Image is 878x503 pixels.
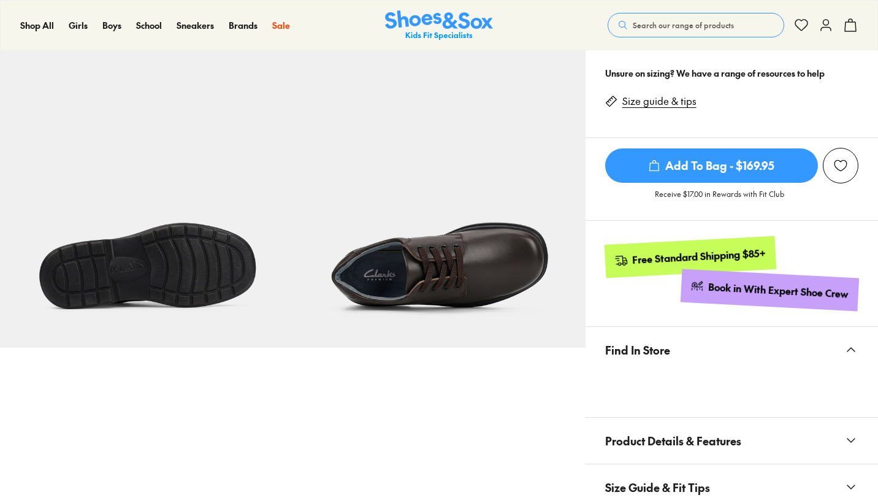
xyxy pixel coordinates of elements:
span: Sale [272,19,290,31]
span: Girls [69,19,88,31]
span: Sneakers [177,19,214,31]
button: Add To Bag - $169.95 [605,148,818,183]
img: 9-527177_1 [292,55,585,348]
a: Sale [272,19,290,32]
button: Search our range of products [608,13,784,37]
a: Shop All [20,19,54,32]
button: Find In Store [586,327,878,373]
button: Add to Wishlist [823,148,858,183]
div: Free Standard Shipping $85+ [632,246,766,266]
span: Search our range of products [633,20,734,31]
div: Book in With Expert Shoe Crew [708,280,849,301]
a: Sneakers [177,19,214,32]
span: Product Details & Features [605,423,741,459]
span: Boys [102,19,121,31]
a: Brands [229,19,258,32]
a: Shoes & Sox [385,10,493,40]
button: Product Details & Features [586,418,878,464]
span: Find In Store [605,332,670,368]
a: Free Standard Shipping $85+ [604,236,776,278]
span: School [136,19,162,31]
img: SNS_Logo_Responsive.svg [385,10,493,40]
p: Receive $17.00 in Rewards with Fit Club [655,188,784,210]
span: Shop All [20,19,54,31]
a: Girls [69,19,88,32]
a: Size guide & tips [622,94,697,108]
div: Unsure on sizing? We have a range of resources to help [605,67,858,80]
a: Boys [102,19,121,32]
a: School [136,19,162,32]
span: Brands [229,19,258,31]
iframe: Find in Store [605,373,858,402]
a: Book in With Expert Shoe Crew [681,269,859,311]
